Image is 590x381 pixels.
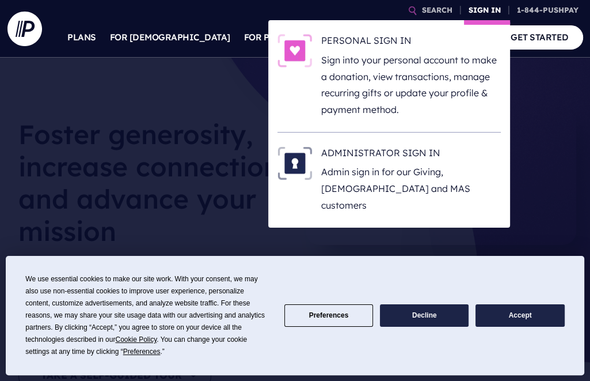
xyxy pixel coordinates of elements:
[277,146,312,180] img: ADMINISTRATOR SIGN IN - Illustration
[115,335,157,344] span: Cookie Policy
[123,348,161,356] span: Preferences
[322,17,373,58] a: SOLUTIONS
[277,146,501,214] a: ADMINISTRATOR SIGN IN - Illustration ADMINISTRATOR SIGN IN Admin sign in for our Giving, [DEMOGRA...
[6,256,584,375] div: Cookie Consent Prompt
[244,17,308,58] a: FOR PARISHES
[496,25,583,49] a: GET STARTED
[321,146,501,164] h6: ADMINISTRATOR SIGN IN
[110,17,230,58] a: FOR [DEMOGRAPHIC_DATA]
[475,304,564,327] button: Accept
[380,304,469,327] button: Decline
[277,34,312,67] img: PERSONAL SIGN IN - Illustration
[25,273,270,358] div: We use essential cookies to make our site work. With your consent, we may also use non-essential ...
[321,52,501,118] p: Sign into your personal account to make a donation, view transactions, manage recurring gifts or ...
[67,17,96,58] a: PLANS
[386,17,427,58] a: EXPLORE
[284,304,373,327] button: Preferences
[321,164,501,213] p: Admin sign in for our Giving, [DEMOGRAPHIC_DATA] and MAS customers
[321,34,501,51] h6: PERSONAL SIGN IN
[440,17,483,58] a: COMPANY
[277,34,501,118] a: PERSONAL SIGN IN - Illustration PERSONAL SIGN IN Sign into your personal account to make a donati...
